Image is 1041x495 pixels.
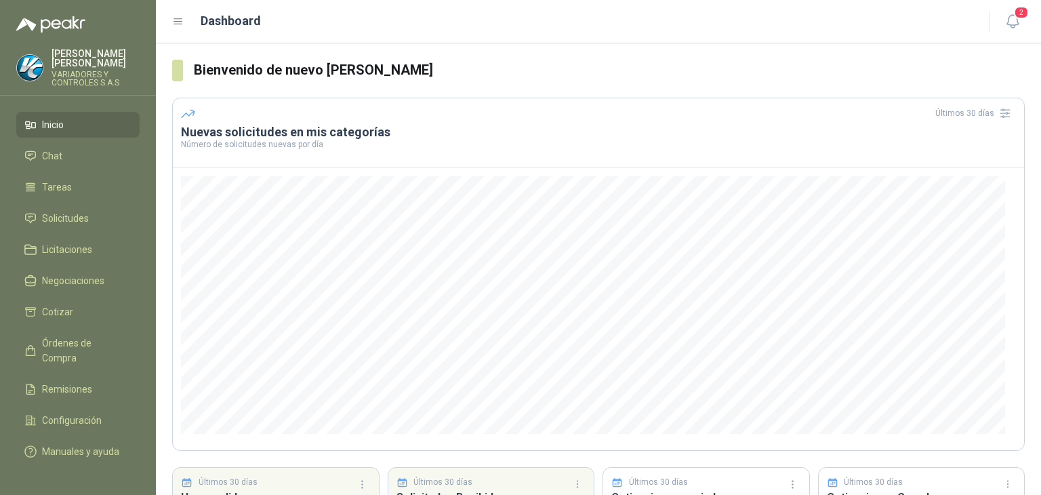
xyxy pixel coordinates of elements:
[52,71,140,87] p: VARIADORES Y CONTROLES S.A.S
[629,476,688,489] p: Últimos 30 días
[42,148,62,163] span: Chat
[42,413,102,428] span: Configuración
[42,336,127,365] span: Órdenes de Compra
[17,55,43,81] img: Company Logo
[201,12,261,31] h1: Dashboard
[16,143,140,169] a: Chat
[42,180,72,195] span: Tareas
[16,408,140,433] a: Configuración
[16,330,140,371] a: Órdenes de Compra
[42,444,119,459] span: Manuales y ayuda
[16,205,140,231] a: Solicitudes
[181,124,1016,140] h3: Nuevas solicitudes en mis categorías
[16,268,140,294] a: Negociaciones
[1014,6,1029,19] span: 2
[1000,9,1025,34] button: 2
[16,439,140,464] a: Manuales y ayuda
[16,174,140,200] a: Tareas
[16,112,140,138] a: Inicio
[16,237,140,262] a: Licitaciones
[199,476,258,489] p: Últimos 30 días
[42,273,104,288] span: Negociaciones
[42,382,92,397] span: Remisiones
[16,376,140,402] a: Remisiones
[16,16,85,33] img: Logo peakr
[935,102,1016,124] div: Últimos 30 días
[844,476,903,489] p: Últimos 30 días
[42,242,92,257] span: Licitaciones
[42,211,89,226] span: Solicitudes
[194,60,1025,81] h3: Bienvenido de nuevo [PERSON_NAME]
[42,304,73,319] span: Cotizar
[413,476,472,489] p: Últimos 30 días
[52,49,140,68] p: [PERSON_NAME] [PERSON_NAME]
[42,117,64,132] span: Inicio
[181,140,1016,148] p: Número de solicitudes nuevas por día
[16,299,140,325] a: Cotizar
